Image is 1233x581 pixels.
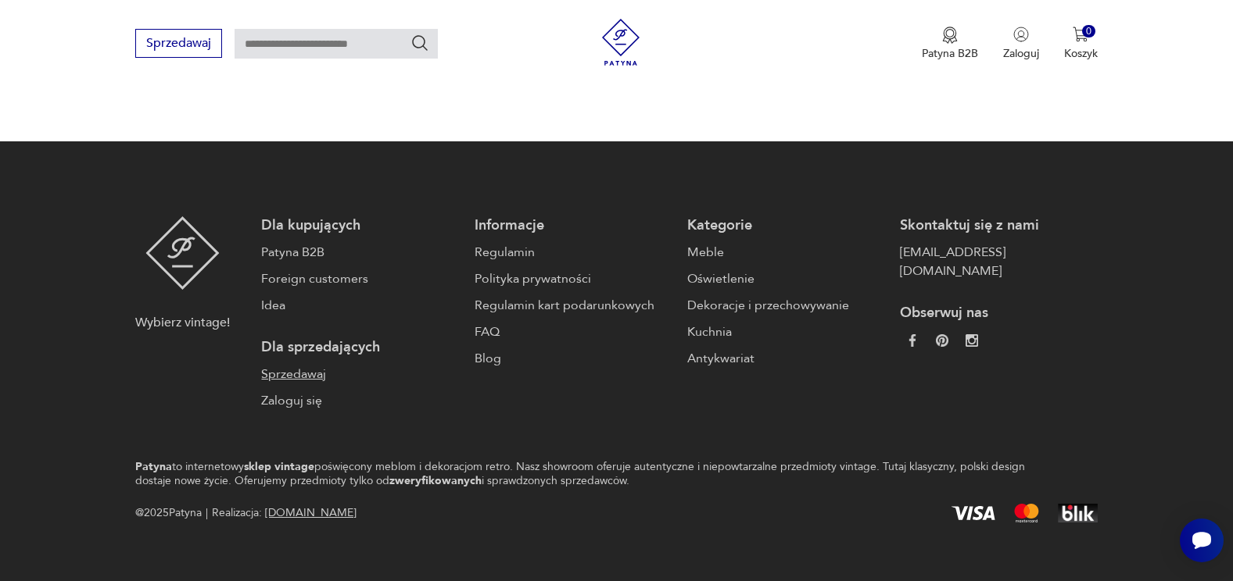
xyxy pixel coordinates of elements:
[475,349,672,368] a: Blog
[1180,519,1224,562] iframe: Smartsupp widget button
[475,269,672,288] a: Polityka prywatności
[922,27,978,61] a: Ikona medaluPatyna B2B
[261,365,458,383] a: Sprzedawaj
[900,216,1097,235] p: Skontaktuj się z nami
[966,334,978,347] img: c2fd9cf7f39615d9d6839a72ae8e59e5.webp
[135,460,1042,488] p: to internetowy poświęcony meblom i dekoracjom retro. Nasz showroom oferuje autentyczne i niepowta...
[206,504,208,522] div: |
[475,216,672,235] p: Informacje
[261,338,458,357] p: Dla sprzedających
[135,39,222,50] a: Sprzedawaj
[1082,25,1095,38] div: 0
[922,46,978,61] p: Patyna B2B
[135,504,202,522] span: @ 2025 Patyna
[687,243,884,262] a: Meble
[212,504,357,522] span: Realizacja:
[900,243,1097,280] a: [EMAIL_ADDRESS][DOMAIN_NAME]
[687,323,884,341] a: Kuchnia
[265,505,357,520] a: [DOMAIN_NAME]
[1014,504,1039,522] img: Mastercard
[1073,27,1088,42] img: Ikona koszyka
[952,506,995,520] img: Visa
[936,334,948,347] img: 37d27d81a828e637adc9f9cb2e3d3a8a.webp
[261,296,458,315] a: Idea
[135,459,172,474] strong: Patyna
[687,269,884,288] a: Oświetlenie
[906,334,919,347] img: da9060093f698e4c3cedc1453eec5031.webp
[1003,27,1039,61] button: Zaloguj
[942,27,958,44] img: Ikona medalu
[1064,27,1098,61] button: 0Koszyk
[687,349,884,368] a: Antykwariat
[687,216,884,235] p: Kategorie
[475,323,672,341] a: FAQ
[900,304,1097,323] p: Obserwuj nas
[389,473,482,488] strong: zweryfikowanych
[261,269,458,288] a: Foreign customers
[475,296,672,315] a: Regulamin kart podarunkowych
[475,243,672,262] a: Regulamin
[261,216,458,235] p: Dla kupujących
[1058,504,1098,522] img: BLIK
[244,459,314,474] strong: sklep vintage
[410,34,429,52] button: Szukaj
[1064,46,1098,61] p: Koszyk
[261,243,458,262] a: Patyna B2B
[597,19,644,66] img: Patyna - sklep z meblami i dekoracjami vintage
[1013,27,1029,42] img: Ikonka użytkownika
[135,313,230,332] p: Wybierz vintage!
[1003,46,1039,61] p: Zaloguj
[135,29,222,58] button: Sprzedawaj
[687,296,884,315] a: Dekoracje i przechowywanie
[145,216,220,290] img: Patyna - sklep z meblami i dekoracjami vintage
[261,391,458,410] a: Zaloguj się
[922,27,978,61] button: Patyna B2B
